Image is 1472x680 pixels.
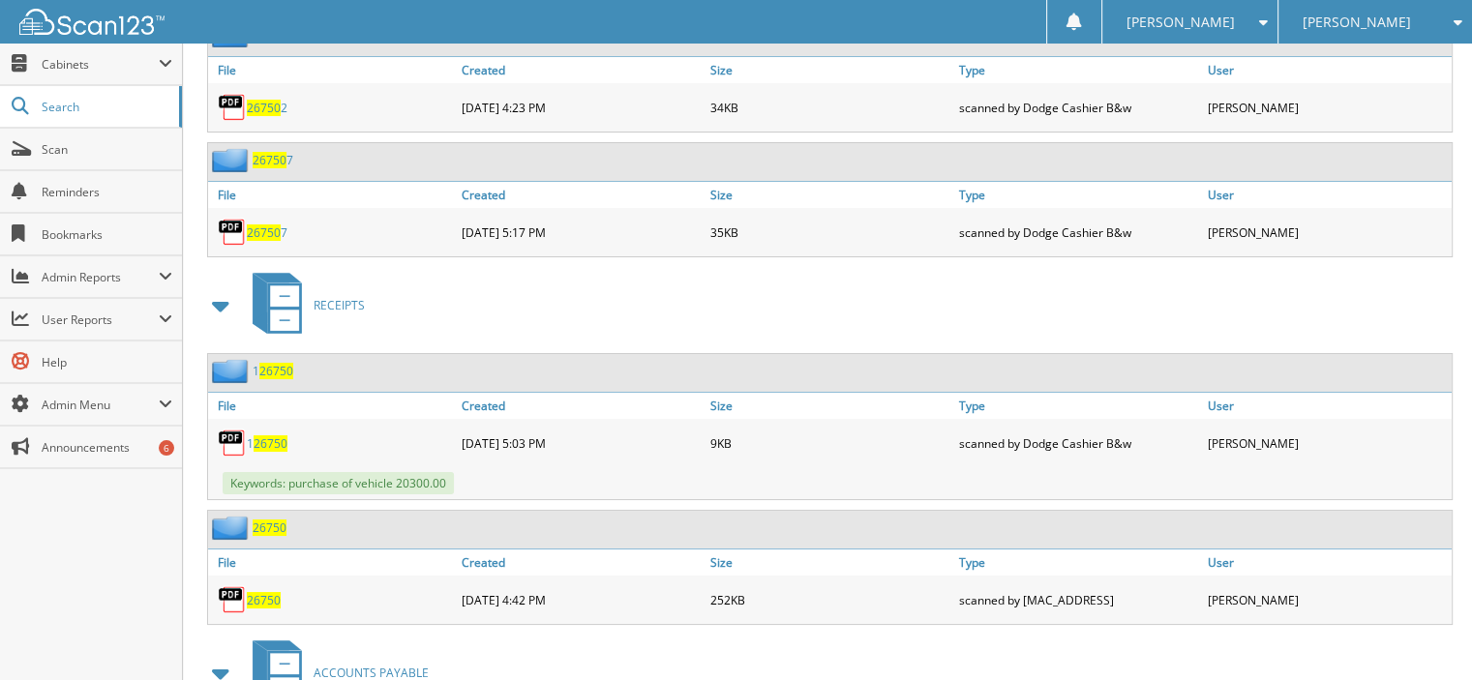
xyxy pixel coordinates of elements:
[954,549,1203,576] a: Type
[223,472,454,494] span: Keywords: purchase of vehicle 20300.00
[253,363,293,379] a: 126750
[314,297,365,313] span: RECEIPTS
[1127,16,1235,28] span: [PERSON_NAME]
[208,182,457,208] a: File
[457,182,706,208] a: Created
[42,184,172,200] span: Reminders
[208,393,457,419] a: File
[954,88,1203,127] div: scanned by Dodge Cashier B&w
[212,359,253,383] img: folder2.png
[208,549,457,576] a: File
[954,213,1203,251] div: scanned by Dodge Cashier B&w
[42,99,169,115] span: Search
[1203,549,1452,576] a: User
[241,267,365,343] a: RECEIPTS
[218,585,247,614] img: PDF.png
[42,226,172,243] span: Bookmarks
[457,393,706,419] a: Created
[457,549,706,576] a: Created
[457,580,706,619] div: [DATE] 4:42 PM
[706,393,954,419] a: Size
[457,88,706,127] div: [DATE] 4:23 PM
[1303,16,1411,28] span: [PERSON_NAME]
[706,424,954,462] div: 9KB
[706,182,954,208] a: Size
[1203,213,1452,251] div: [PERSON_NAME]
[42,311,159,328] span: User Reports
[706,580,954,619] div: 252KB
[954,182,1203,208] a: Type
[254,435,287,452] span: 26750
[1203,424,1452,462] div: [PERSON_NAME]
[954,393,1203,419] a: Type
[42,354,172,370] span: Help
[247,592,281,608] a: 26750
[42,56,159,73] span: Cabinets
[42,269,159,285] span: Admin Reports
[1203,88,1452,127] div: [PERSON_NAME]
[42,439,172,456] span: Announcements
[247,224,287,241] a: 267507
[253,519,286,536] a: 26750
[247,224,281,241] span: 26750
[706,88,954,127] div: 34KB
[247,435,287,452] a: 126750
[218,93,247,122] img: PDF.png
[954,57,1203,83] a: Type
[247,100,287,116] a: 267502
[706,213,954,251] div: 35KB
[247,100,281,116] span: 26750
[253,152,293,168] a: 267507
[706,57,954,83] a: Size
[1375,587,1472,680] iframe: Chat Widget
[259,363,293,379] span: 26750
[253,152,286,168] span: 26750
[954,580,1203,619] div: scanned by [MAC_ADDRESS]
[457,57,706,83] a: Created
[218,218,247,247] img: PDF.png
[1203,393,1452,419] a: User
[1203,580,1452,619] div: [PERSON_NAME]
[42,397,159,413] span: Admin Menu
[1203,182,1452,208] a: User
[457,424,706,462] div: [DATE] 5:03 PM
[212,516,253,540] img: folder2.png
[42,141,172,158] span: Scan
[218,429,247,458] img: PDF.png
[1203,57,1452,83] a: User
[208,57,457,83] a: File
[954,424,1203,462] div: scanned by Dodge Cashier B&w
[159,440,174,456] div: 6
[706,549,954,576] a: Size
[19,9,165,35] img: scan123-logo-white.svg
[212,148,253,172] img: folder2.png
[457,213,706,251] div: [DATE] 5:17 PM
